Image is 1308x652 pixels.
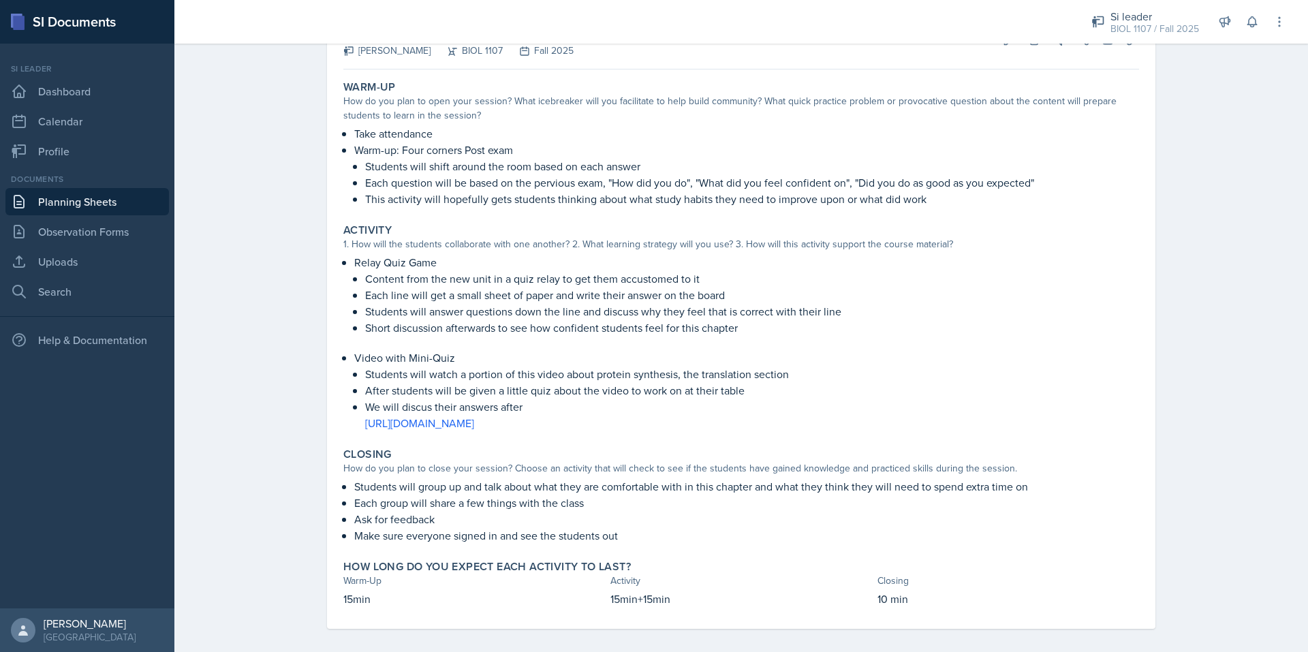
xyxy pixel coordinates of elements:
[5,248,169,275] a: Uploads
[5,188,169,215] a: Planning Sheets
[5,138,169,165] a: Profile
[5,108,169,135] a: Calendar
[343,574,605,588] div: Warm-Up
[365,287,1139,303] p: Each line will get a small sheet of paper and write their answer on the board
[610,574,872,588] div: Activity
[365,416,474,431] a: [URL][DOMAIN_NAME]
[5,326,169,354] div: Help & Documentation
[343,44,431,58] div: [PERSON_NAME]
[343,448,392,461] label: Closing
[5,63,169,75] div: Si leader
[610,591,872,607] p: 15min+15min
[365,366,1139,382] p: Students will watch a portion of this video about protein synthesis, the translation section
[343,223,392,237] label: Activity
[5,278,169,305] a: Search
[5,173,169,185] div: Documents
[44,630,136,644] div: [GEOGRAPHIC_DATA]
[354,478,1139,495] p: Students will group up and talk about what they are comfortable with in this chapter and what the...
[343,94,1139,123] div: How do you plan to open your session? What icebreaker will you facilitate to help build community...
[343,80,396,94] label: Warm-Up
[44,617,136,630] div: [PERSON_NAME]
[5,218,169,245] a: Observation Forms
[1110,8,1199,25] div: Si leader
[354,125,1139,142] p: Take attendance
[343,237,1139,251] div: 1. How will the students collaborate with one another? 2. What learning strategy will you use? 3....
[365,270,1139,287] p: Content from the new unit in a quiz relay to get them accustomed to it
[5,78,169,105] a: Dashboard
[365,191,1139,207] p: This activity will hopefully gets students thinking about what study habits they need to improve ...
[503,44,574,58] div: Fall 2025
[354,254,1139,270] p: Relay Quiz Game
[343,560,631,574] label: How long do you expect each activity to last?
[431,44,503,58] div: BIOL 1107
[354,495,1139,511] p: Each group will share a few things with the class
[365,303,1139,320] p: Students will answer questions down the line and discuss why they feel that is correct with their...
[354,527,1139,544] p: Make sure everyone signed in and see the students out
[365,382,1139,399] p: After students will be given a little quiz about the video to work on at their table
[877,591,1139,607] p: 10 min
[343,461,1139,476] div: How do you plan to close your session? Choose an activity that will check to see if the students ...
[365,399,1139,415] p: We will discus their answers after
[365,320,1139,336] p: Short discussion afterwards to see how confident students feel for this chapter
[365,174,1139,191] p: Each question will be based on the pervious exam, "How did you do", "What did you feel confident ...
[354,142,1139,158] p: Warm-up: Four corners Post exam
[354,511,1139,527] p: Ask for feedback
[365,158,1139,174] p: Students will shift around the room based on each answer
[343,591,605,607] p: 15min
[354,350,1139,366] p: Video with Mini-Quiz
[1110,22,1199,36] div: BIOL 1107 / Fall 2025
[877,574,1139,588] div: Closing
